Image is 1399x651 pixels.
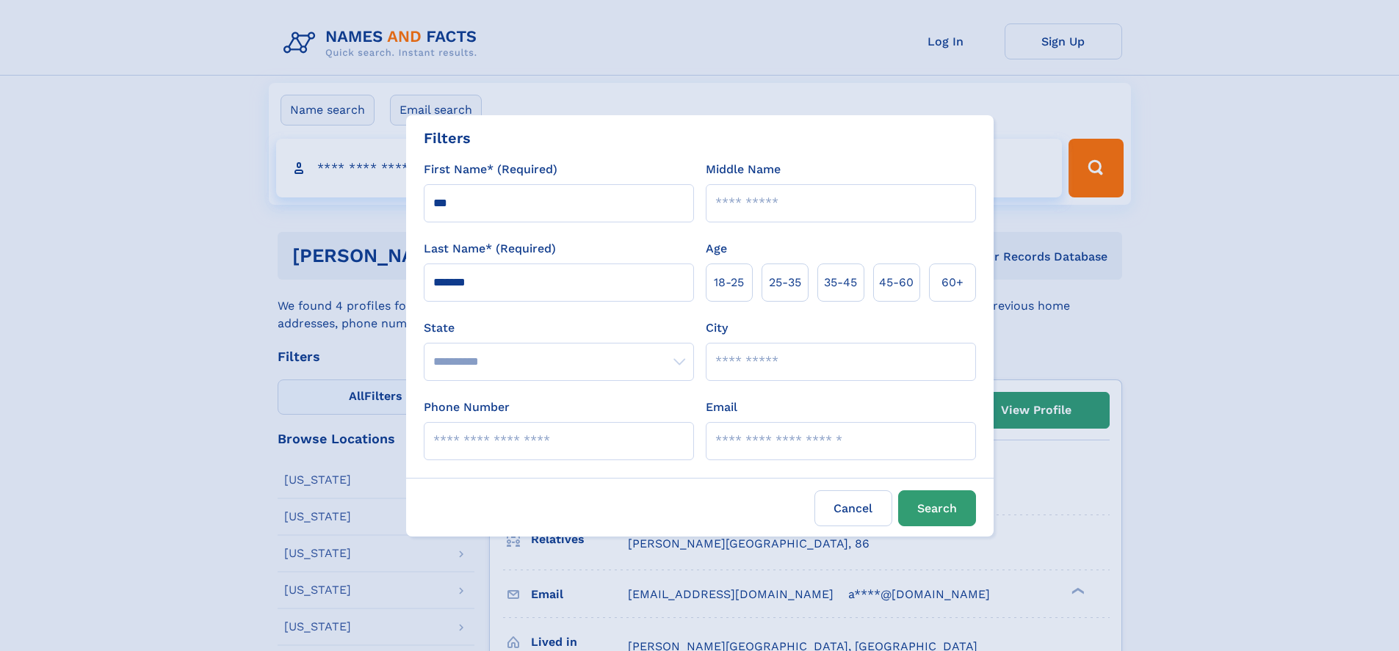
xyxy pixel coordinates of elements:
label: First Name* (Required) [424,161,557,178]
label: Middle Name [706,161,781,178]
label: Cancel [814,490,892,526]
label: Phone Number [424,399,510,416]
label: City [706,319,728,337]
span: 45‑60 [879,274,914,291]
span: 35‑45 [824,274,857,291]
div: Filters [424,127,471,149]
label: State [424,319,694,337]
button: Search [898,490,976,526]
label: Last Name* (Required) [424,240,556,258]
span: 25‑35 [769,274,801,291]
span: 18‑25 [714,274,744,291]
label: Age [706,240,727,258]
label: Email [706,399,737,416]
span: 60+ [941,274,964,291]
